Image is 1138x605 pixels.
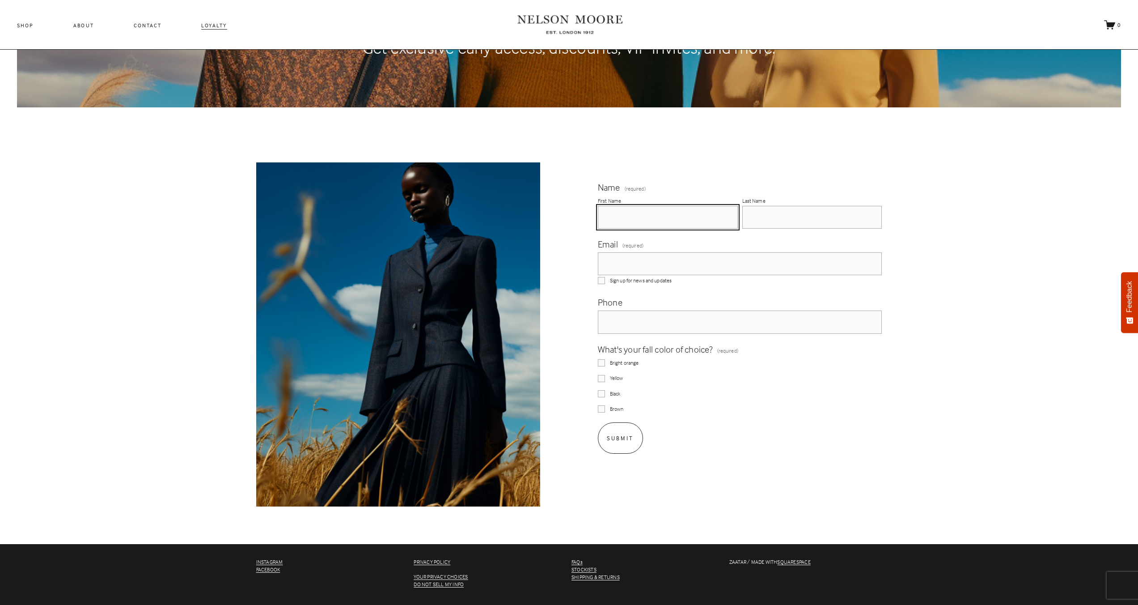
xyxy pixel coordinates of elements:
[1117,21,1121,28] span: 0
[517,11,622,38] img: Nelson Moore
[717,347,738,355] span: (required)
[610,390,621,398] span: Black
[598,405,605,413] input: Brown
[598,375,605,382] input: Yellow
[571,566,596,574] a: STOCKISTS
[598,181,620,194] span: Name
[607,435,634,442] span: Submit
[201,21,227,30] a: Loyalty
[598,197,738,206] div: First Name
[610,405,624,413] span: Brown
[17,21,34,30] a: Shop
[598,277,605,284] input: Sign up for news and updates
[414,558,450,566] a: PRIVACY POLICY
[414,581,464,588] a: DO NOT SELL MY INFO
[73,21,93,30] a: About
[610,277,672,285] span: Sign up for news and updates
[571,558,583,566] a: FAQs
[1125,281,1134,312] span: Feedback
[598,296,622,309] span: Phone
[742,197,882,206] div: Last Name
[414,573,468,581] a: YOUR PRIVACY CHOICES
[622,242,643,250] span: (required)
[598,343,713,356] span: What's your fall color of choice?
[1121,272,1138,333] button: Feedback - Show survey
[625,186,646,192] span: (required)
[256,558,283,566] a: INSTAGRAM
[610,375,623,382] span: Yellow
[598,390,605,397] input: Black
[1104,19,1121,30] a: 0 items in cart
[134,21,161,30] a: Contact
[598,238,618,251] span: Email
[414,573,468,580] span: YOUR PRIVACY CHOICES
[571,574,620,581] a: SHIPPING & RETURNS
[256,566,280,574] a: FACEBOOK
[777,558,810,566] a: SQUARESPACE
[729,558,882,566] p: ZAATAR / MADE WITH
[598,422,643,453] button: SubmitSubmit
[598,359,605,366] input: Bright orange
[610,359,639,367] span: Bright orange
